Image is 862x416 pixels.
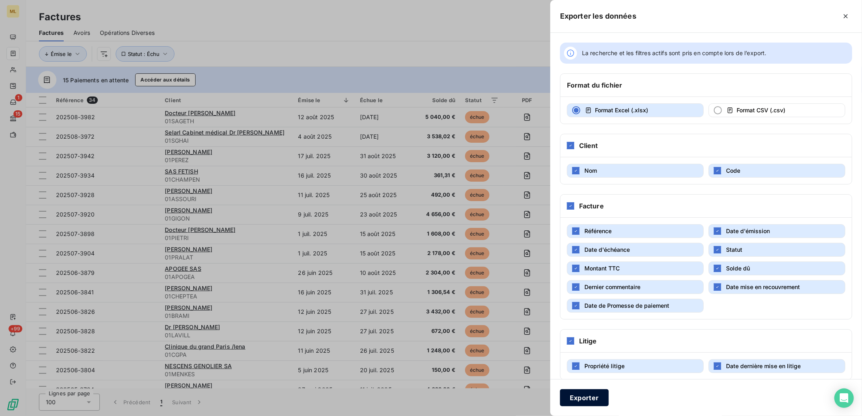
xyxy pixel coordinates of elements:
span: Date d'émission [726,227,770,234]
span: Date mise en recouvrement [726,283,800,290]
button: Date d'émission [709,224,845,238]
h6: Facture [579,201,604,211]
button: Date mise en recouvrement [709,280,845,294]
span: Nom [584,167,597,174]
button: Solde dû [709,262,845,275]
span: Dernier commentaire [584,283,640,290]
span: Montant TTC [584,265,620,272]
button: Format Excel (.xlsx) [567,103,704,117]
span: Date dernière mise en litige [726,362,801,369]
div: Open Intercom Messenger [834,388,854,408]
h6: Format du fichier [567,80,623,90]
button: Date de Promesse de paiement [567,299,704,313]
button: Format CSV (.csv) [709,103,845,117]
button: Nom [567,164,704,178]
span: Code [726,167,740,174]
span: Référence [584,227,612,234]
span: Format CSV (.csv) [737,107,785,114]
button: Dernier commentaire [567,280,704,294]
h6: Client [579,141,598,150]
span: Date de Promesse de paiement [584,302,669,309]
button: Montant TTC [567,262,704,275]
span: Date d'échéance [584,246,630,253]
button: Code [709,164,845,178]
button: Statut [709,243,845,257]
button: Propriété litige [567,359,704,373]
h6: Litige [579,336,597,346]
span: Format Excel (.xlsx) [595,107,648,114]
button: Exporter [560,389,609,406]
button: Date d'échéance [567,243,704,257]
span: Propriété litige [584,362,625,369]
span: La recherche et les filtres actifs sont pris en compte lors de l’export. [582,49,767,57]
span: Statut [726,246,742,253]
button: Date dernière mise en litige [709,359,845,373]
button: Référence [567,224,704,238]
span: Solde dû [726,265,750,272]
h5: Exporter les données [560,11,636,22]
